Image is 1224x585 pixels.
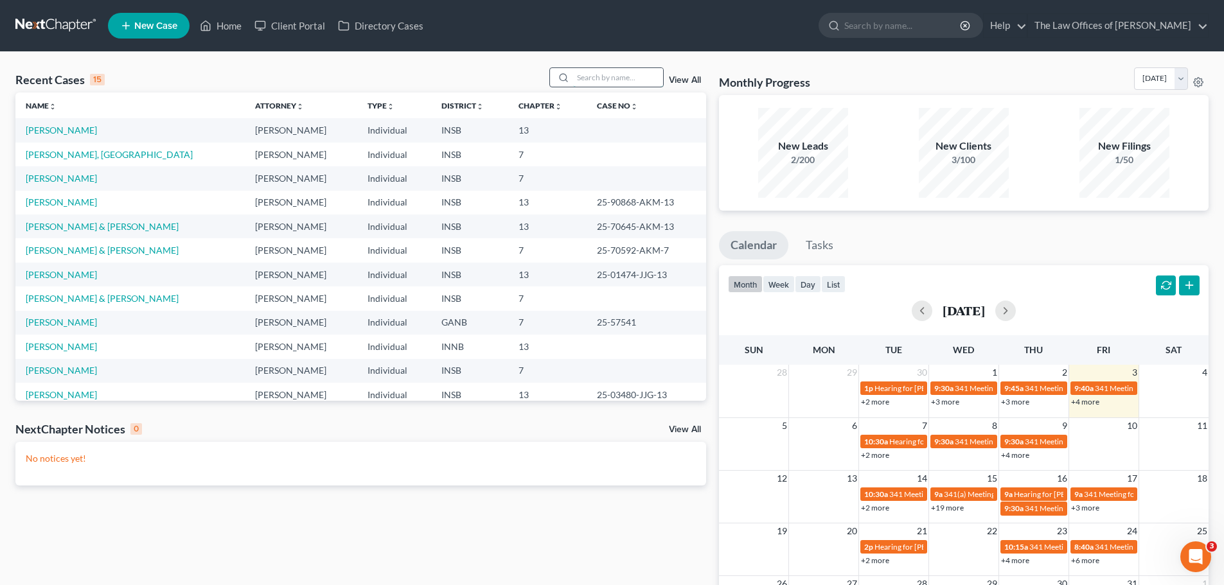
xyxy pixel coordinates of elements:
span: 341 Meeting for [PERSON_NAME] [1084,489,1200,499]
a: Directory Cases [332,14,430,37]
i: unfold_more [387,103,395,110]
div: 2/200 [758,153,848,166]
td: [PERSON_NAME] [245,118,357,142]
a: Chapterunfold_more [519,101,562,110]
h2: [DATE] [943,304,985,317]
a: [PERSON_NAME] [26,125,97,135]
span: New Case [134,21,177,31]
a: Nameunfold_more [26,101,57,110]
span: 2 [1061,365,1069,380]
input: Search by name... [573,68,663,87]
span: 4 [1201,365,1209,380]
span: 9:30a [1004,503,1024,513]
a: +2 more [861,555,889,565]
span: 8 [991,418,998,433]
td: Individual [357,335,431,358]
span: 341 Meeting for [PERSON_NAME] [1029,542,1145,552]
td: 13 [508,214,587,238]
a: [PERSON_NAME] & [PERSON_NAME] [26,221,179,232]
td: [PERSON_NAME] [245,311,357,335]
span: 9:30a [934,437,953,446]
td: INSB [431,286,508,310]
a: +19 more [931,503,964,512]
td: 7 [508,238,587,262]
span: 3 [1131,365,1139,380]
td: 13 [508,383,587,406]
span: 8:40a [1074,542,1094,552]
span: 14 [916,471,928,486]
span: 21 [916,523,928,539]
span: 30 [916,365,928,380]
td: [PERSON_NAME] [245,286,357,310]
div: New Leads [758,139,848,153]
td: 13 [508,335,587,358]
span: 25 [1196,523,1209,539]
div: 0 [130,423,142,435]
a: +2 more [861,397,889,406]
span: 1p [864,383,873,393]
td: 25-03480-JJG-13 [587,383,706,406]
span: 341 Meeting for [PERSON_NAME] [1025,503,1140,513]
td: INSB [431,118,508,142]
a: [PERSON_NAME] [26,173,97,184]
span: Thu [1024,344,1043,355]
td: [PERSON_NAME] [245,191,357,214]
span: 12 [776,471,788,486]
span: 13 [846,471,858,486]
span: 10:15a [1004,542,1028,552]
a: +4 more [1001,450,1029,460]
span: 17 [1126,471,1139,486]
span: Wed [953,344,974,355]
div: New Filings [1079,139,1169,153]
td: GANB [431,311,508,335]
a: [PERSON_NAME] & [PERSON_NAME] [26,293,179,304]
span: Hearing for [PERSON_NAME] [889,437,989,446]
span: 28 [776,365,788,380]
span: 9:45a [1004,383,1024,393]
td: Individual [357,143,431,166]
span: 9a [1004,489,1013,499]
td: 25-70645-AKM-13 [587,214,706,238]
a: View All [669,425,701,434]
a: Case Nounfold_more [597,101,638,110]
span: 9 [1061,418,1069,433]
td: Individual [357,286,431,310]
td: [PERSON_NAME] [245,359,357,383]
td: [PERSON_NAME] [245,214,357,238]
a: Client Portal [248,14,332,37]
div: 1/50 [1079,153,1169,166]
td: [PERSON_NAME] [245,143,357,166]
span: 5 [781,418,788,433]
td: Individual [357,191,431,214]
a: Calendar [719,231,788,259]
i: unfold_more [49,103,57,110]
td: INSB [431,359,508,383]
td: Individual [357,214,431,238]
span: 10 [1126,418,1139,433]
iframe: Intercom live chat [1180,541,1211,572]
td: 13 [508,191,587,214]
td: Individual [357,359,431,383]
span: 6 [851,418,858,433]
div: Recent Cases [15,72,105,87]
a: [PERSON_NAME], [GEOGRAPHIC_DATA] [26,149,193,160]
span: 9:30a [1004,437,1024,446]
td: Individual [357,383,431,406]
td: INSB [431,214,508,238]
a: [PERSON_NAME] [26,196,97,207]
span: 2p [864,542,873,552]
td: 7 [508,286,587,310]
a: [PERSON_NAME] & [PERSON_NAME] [26,245,179,256]
button: day [795,275,821,293]
a: Tasks [794,231,845,259]
td: 13 [508,263,587,286]
a: +2 more [861,450,889,460]
h3: Monthly Progress [719,74,810,90]
td: INSB [431,143,508,166]
a: +2 more [861,503,889,512]
td: Individual [357,166,431,190]
td: [PERSON_NAME] [245,238,357,262]
td: Individual [357,263,431,286]
td: 25-70592-AKM-7 [587,238,706,262]
td: INSB [431,238,508,262]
